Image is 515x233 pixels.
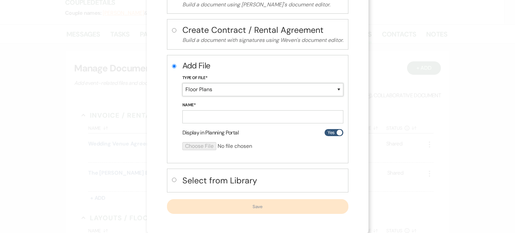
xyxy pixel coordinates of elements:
label: Type of File* [182,74,343,82]
label: Name* [182,102,343,109]
button: Create Contract / Rental AgreementBuild a document with signatures using Weven's document editor. [182,24,343,45]
p: Build a document with signatures using Weven's document editor. [182,36,343,45]
button: Save [167,199,348,214]
h4: Create Contract / Rental Agreement [182,24,343,36]
span: Yes [328,128,334,137]
h2: Add File [182,60,343,71]
p: Build a document using [PERSON_NAME]'s document editor. [182,0,343,9]
div: Display in Planning Portal [182,129,343,137]
h4: Select from Library [182,175,343,186]
button: Select from Library [182,174,343,187]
